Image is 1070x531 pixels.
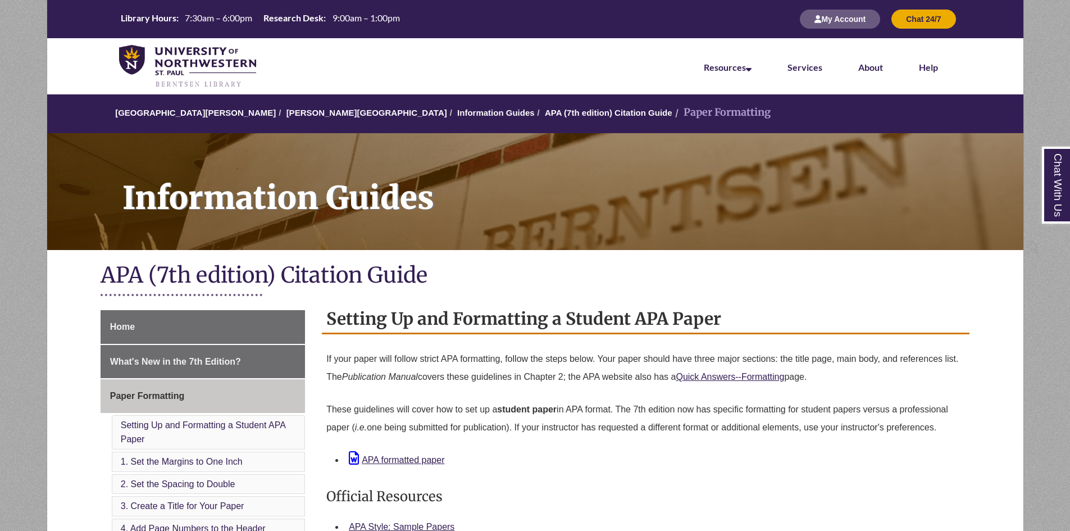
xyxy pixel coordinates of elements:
[457,108,535,117] a: Information Guides
[116,12,404,27] a: Hours Today
[286,108,447,117] a: [PERSON_NAME][GEOGRAPHIC_DATA]
[545,108,672,117] a: APA (7th edition) Citation Guide
[101,345,305,379] a: What's New in the 7th Edition?
[355,423,367,432] em: i.e.
[110,322,135,332] span: Home
[116,12,180,24] th: Library Hours:
[326,483,965,510] h3: Official Resources
[116,12,404,26] table: Hours Today
[101,310,305,344] a: Home
[101,261,970,291] h1: APA (7th edition) Citation Guide
[858,62,883,72] a: About
[800,10,880,29] button: My Account
[110,133,1023,235] h1: Information Guides
[497,405,557,414] strong: student paper
[919,62,938,72] a: Help
[110,357,241,366] span: What's New in the 7th Edition?
[787,62,822,72] a: Services
[342,372,418,382] em: Publication Manual
[704,62,752,72] a: Resources
[891,14,955,24] a: Chat 24/7
[800,14,880,24] a: My Account
[121,420,285,444] a: Setting Up and Formatting a Student APA Paper
[115,108,276,117] a: [GEOGRAPHIC_DATA][PERSON_NAME]
[185,12,252,23] span: 7:30am – 6:00pm
[1025,240,1067,255] a: Back to Top
[47,133,1023,250] a: Information Guides
[326,346,965,391] p: If your paper will follow strict APA formatting, follow the steps below. Your paper should have t...
[259,12,327,24] th: Research Desk:
[121,479,235,489] a: 2. Set the Spacing to Double
[121,457,243,466] a: 1. Set the Margins to One Inch
[322,305,969,334] h2: Setting Up and Formatting a Student APA Paper
[326,396,965,441] p: These guidelines will cover how to set up a in APA format. The 7th edition now has specific forma...
[110,391,184,401] span: Paper Formatting
[349,455,444,465] a: APA formatted paper
[119,45,257,89] img: UNWSP Library Logo
[333,12,400,23] span: 9:00am – 1:00pm
[672,105,771,121] li: Paper Formatting
[676,372,784,382] a: Quick Answers--Formatting
[101,379,305,413] a: Paper Formatting
[121,501,244,511] a: 3. Create a Title for Your Paper
[891,10,955,29] button: Chat 24/7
